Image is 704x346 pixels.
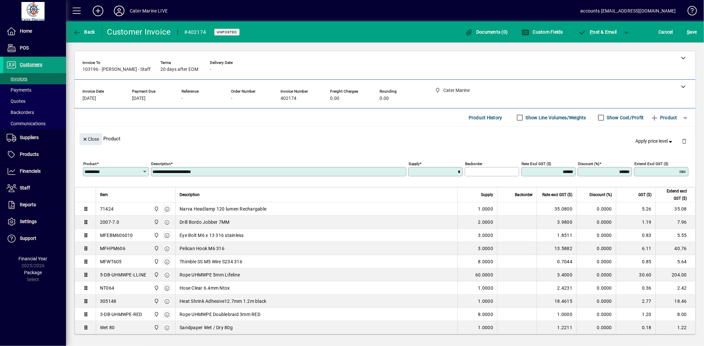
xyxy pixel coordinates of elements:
span: 1.0000 [478,206,493,212]
span: Item [100,191,108,198]
span: 402174 [281,96,296,101]
div: 1.0000 [541,311,572,318]
span: Cater Marine [152,311,160,318]
span: Eye Bolt M6 x 13 316 stainless [180,232,244,239]
span: Cater Marine [152,218,160,226]
span: 1.0000 [478,285,493,291]
span: Sandpaper Wet / Dry 80g [180,324,233,331]
span: ost & Email [579,29,617,35]
div: 18.4615 [541,298,572,304]
td: 0.18 [616,321,655,334]
mat-label: Extend excl GST ($) [634,161,668,166]
span: Payments [7,87,31,93]
span: Unposted [217,30,237,34]
span: Back [73,29,95,35]
app-page-header-button: Back [66,26,102,38]
span: Product History [469,112,502,123]
span: Suppliers [20,135,39,140]
span: Cater Marine [152,324,160,331]
span: P [590,29,593,35]
span: S [687,29,689,35]
button: Product History [466,112,505,124]
div: Wet 80 [100,324,115,331]
span: Reports [20,202,36,207]
div: Product [75,127,695,151]
span: Cater Marine [152,298,160,305]
a: POS [3,40,66,56]
td: 0.0000 [576,242,616,255]
span: [DATE] [132,96,146,101]
td: 2.42 [655,281,695,295]
div: 35.0800 [541,206,572,212]
button: Cancel [657,26,675,38]
td: 30.60 [616,268,655,281]
td: 8.00 [655,308,695,321]
span: 8.0000 [478,258,493,265]
label: Show Line Volumes/Weights [524,114,586,121]
mat-label: Discount (%) [578,161,599,166]
a: Invoices [3,73,66,84]
button: Apply price level [633,135,677,147]
div: accounts [EMAIL_ADDRESS][DOMAIN_NAME] [581,6,676,16]
a: Staff [3,180,66,196]
td: 0.0000 [576,255,616,268]
span: - [210,67,211,72]
td: 5.55 [655,229,695,242]
span: Cater Marine [152,205,160,213]
a: Home [3,23,66,40]
button: Post & Email [575,26,620,38]
div: 305148 [100,298,117,304]
span: Cancel [659,27,673,37]
td: 7.96 [655,216,695,229]
span: Rope UHMWPE Doublebraid 3mm RED [180,311,260,318]
mat-label: Backorder [465,161,483,166]
div: Customer Invoice [107,27,171,37]
a: Suppliers [3,130,66,146]
span: Products [20,152,39,157]
span: Custom Fields [521,29,563,35]
div: MFEBM606010 [100,232,133,239]
button: Save [685,26,699,38]
span: Hose Clear 6.4mm Ntox [180,285,230,291]
td: 0.0000 [576,216,616,229]
span: Discount (%) [589,191,612,198]
td: 35.08 [655,202,695,216]
div: 1.2211 [541,324,572,331]
span: Cater Marine [152,245,160,252]
span: Pelican Hook M6 316 [180,245,224,252]
td: 6.11 [616,242,655,255]
span: Product [651,112,677,123]
button: Back [71,26,97,38]
button: Add [87,5,109,17]
div: 71424 [100,206,114,212]
span: Quotes [7,99,25,104]
span: Invoices [7,76,27,81]
a: Quotes [3,96,66,107]
td: 0.0000 [576,268,616,281]
span: Customers [20,62,42,67]
a: Products [3,146,66,163]
td: 0.0000 [576,281,616,295]
a: Financials [3,163,66,180]
div: 3-DB-UHMWPE-RED [100,311,142,318]
span: POS [20,45,29,50]
span: 1.0000 [478,298,493,304]
span: 1.0000 [478,324,493,331]
a: Reports [3,197,66,213]
span: Supply [481,191,493,198]
span: 0.00 [380,96,389,101]
td: 0.0000 [576,308,616,321]
span: Financial Year [19,256,48,261]
a: Knowledge Base [683,1,696,23]
span: Apply price level [636,138,674,145]
td: 0.0000 [576,229,616,242]
td: 2.77 [616,295,655,308]
td: 1.20 [616,308,655,321]
span: Rope UHMWPE 5mm Lifeline [180,272,240,278]
td: 0.0000 [576,202,616,216]
a: Communications [3,118,66,129]
span: Extend excl GST ($) [660,187,687,202]
td: 40.76 [655,242,695,255]
div: #402174 [184,27,206,38]
span: 60.0000 [475,272,493,278]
